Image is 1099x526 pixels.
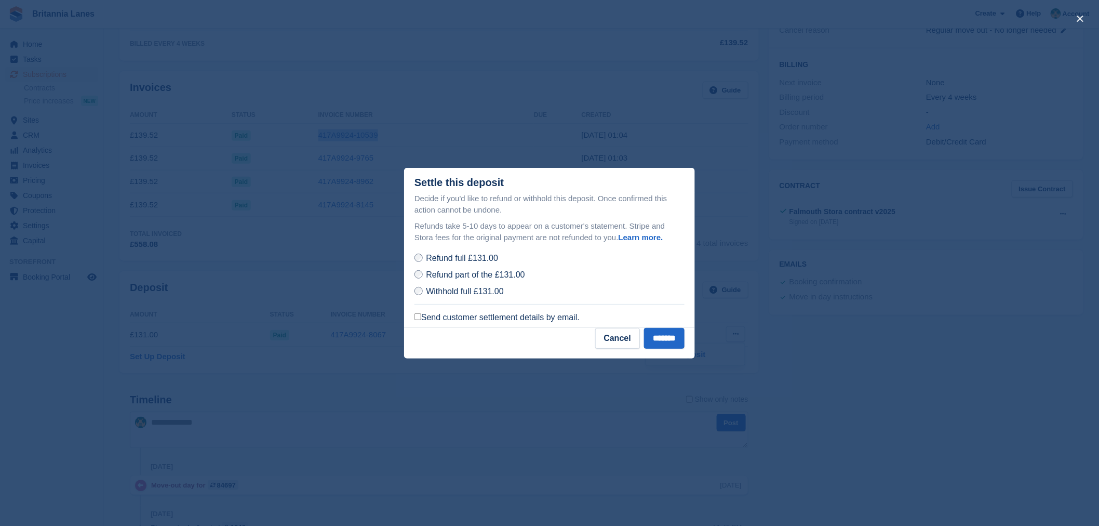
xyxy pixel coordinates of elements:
[414,287,423,295] input: Withhold full £131.00
[426,254,498,262] span: Refund full £131.00
[595,328,640,349] button: Cancel
[414,270,423,279] input: Refund part of the £131.00
[1072,10,1089,27] button: close
[414,254,423,262] input: Refund full £131.00
[426,287,503,296] span: Withhold full £131.00
[414,220,685,244] p: Refunds take 5-10 days to appear on a customer's statement. Stripe and Stora fees for the origina...
[414,193,685,216] p: Decide if you'd like to refund or withhold this deposit. Once confirmed this action cannot be und...
[414,313,421,320] input: Send customer settlement details by email.
[426,270,525,279] span: Refund part of the £131.00
[619,233,663,242] a: Learn more.
[414,177,504,189] div: Settle this deposit
[414,312,580,323] label: Send customer settlement details by email.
